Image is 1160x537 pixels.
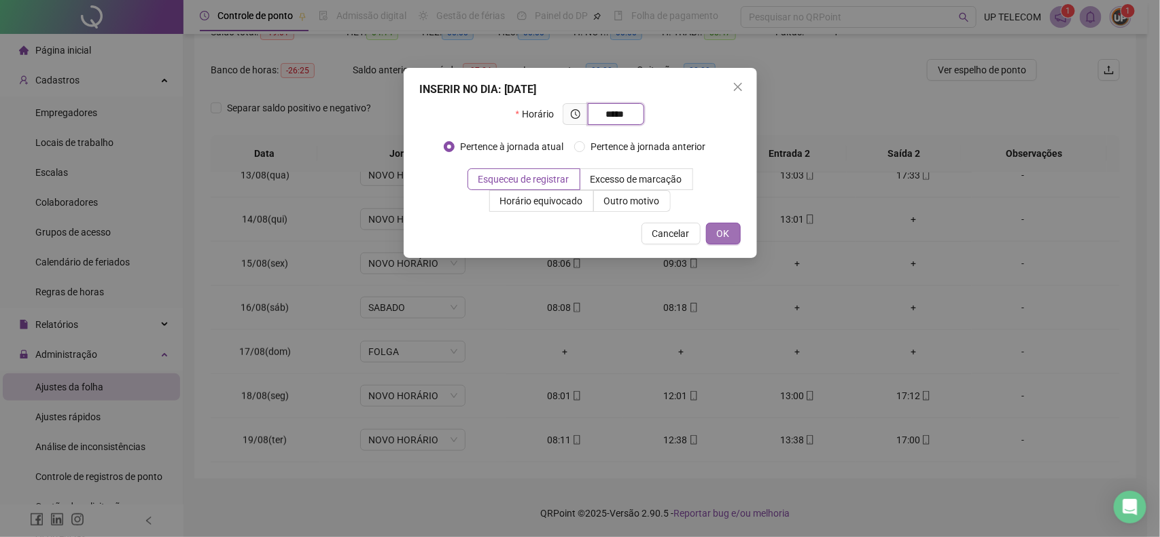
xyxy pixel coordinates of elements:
[420,81,741,98] div: INSERIR NO DIA : [DATE]
[641,223,701,244] button: Cancelar
[478,174,569,185] span: Esqueceu de registrar
[604,196,660,206] span: Outro motivo
[571,109,580,119] span: clock-circle
[733,81,743,92] span: close
[1114,491,1146,523] div: Open Intercom Messenger
[706,223,741,244] button: OK
[652,226,690,241] span: Cancelar
[727,76,749,98] button: Close
[591,174,682,185] span: Excesso de marcação
[500,196,583,206] span: Horário equivocado
[585,139,711,154] span: Pertence à jornada anterior
[455,139,569,154] span: Pertence à jornada atual
[717,226,730,241] span: OK
[516,103,563,125] label: Horário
